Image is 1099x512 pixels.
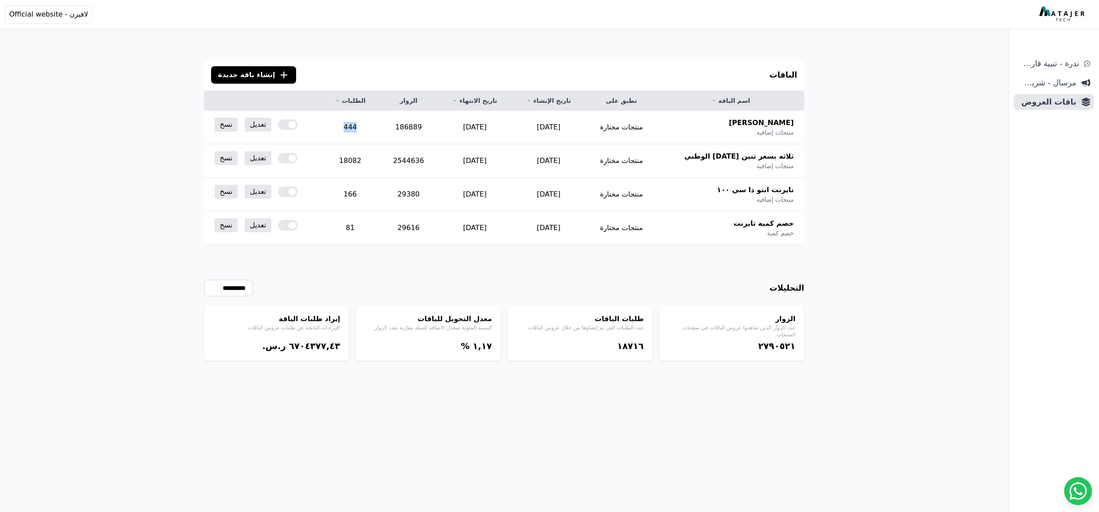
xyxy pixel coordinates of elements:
[757,195,794,204] span: منتجات إضافية
[734,218,794,229] span: خصم كميه تايرنت
[379,144,438,178] td: 2544636
[215,118,238,132] a: نسخ
[365,314,492,324] h4: معدل التحويل للباقات
[262,341,286,351] span: ر.س.
[438,144,512,178] td: [DATE]
[512,178,586,211] td: [DATE]
[438,178,512,211] td: [DATE]
[668,324,795,338] p: عدد الزوار الذين شاهدوا عروض الباقات في صفحات المنتجات
[516,324,644,331] p: عدد الطلبات التي تم إنشاؤها من خلال عروض الباقات
[438,211,512,245] td: [DATE]
[365,324,492,331] p: النسبة المئوية لمعدل الاضافة للسلة مقارنة بعدد الزوار
[218,70,275,80] span: إنشاء باقة جديدة
[512,144,586,178] td: [DATE]
[448,96,502,105] a: تاريخ الانتهاء
[215,151,238,165] a: نسخ
[213,324,340,331] p: الإيرادات الناتجة عن طلبات عروض الباقات
[379,211,438,245] td: 29616
[473,341,492,351] bdi: ١,١٧
[729,118,794,128] span: [PERSON_NAME]
[516,314,644,324] h4: طلبات الباقات
[5,5,92,24] button: لافيرن - Official website
[767,229,794,237] span: خصم كمية
[215,185,238,199] a: نسخ
[245,218,271,232] a: تعديل
[245,118,271,132] a: تعديل
[684,151,794,162] span: ثلاثه بسعر ثنين [DATE] الوطني
[215,218,238,232] a: نسخ
[1039,7,1087,22] img: MatajerTech Logo
[438,111,512,144] td: [DATE]
[757,162,794,170] span: منتجات إضافية
[379,178,438,211] td: 29380
[668,340,795,352] div: ٢٧٩۰٥٢١
[769,282,804,294] h3: التحليلات
[245,185,271,199] a: تعديل
[321,144,379,178] td: 18082
[321,178,379,211] td: 166
[717,185,794,195] span: تايرنت انتو ذا سي ١٠٠
[522,96,575,105] a: تاريخ الإنشاء
[321,211,379,245] td: 81
[512,211,586,245] td: [DATE]
[1017,58,1079,70] span: ندرة - تنبية قارب علي النفاذ
[668,314,795,324] h4: الزوار
[379,111,438,144] td: 186889
[321,111,379,144] td: 444
[516,340,644,352] div: ١٨٧١٦
[585,144,657,178] td: منتجات مختارة
[769,69,797,81] h3: الباقات
[9,9,88,20] span: لافيرن - Official website
[289,341,340,351] bdi: ٦٧۰٤۳٧٧,٤۳
[1017,77,1076,89] span: مرسال - شريط دعاية
[668,96,794,105] a: اسم الباقة
[213,314,340,324] h4: إيراد طلبات الباقة
[585,178,657,211] td: منتجات مختارة
[1017,96,1076,108] span: باقات العروض
[245,151,271,165] a: تعديل
[379,91,438,111] th: الزوار
[757,128,794,137] span: منتجات إضافية
[585,111,657,144] td: منتجات مختارة
[331,96,369,105] a: الطلبات
[512,111,586,144] td: [DATE]
[585,211,657,245] td: منتجات مختارة
[585,91,657,111] th: تطبق على
[211,66,296,84] button: إنشاء باقة جديدة
[461,341,470,351] span: %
